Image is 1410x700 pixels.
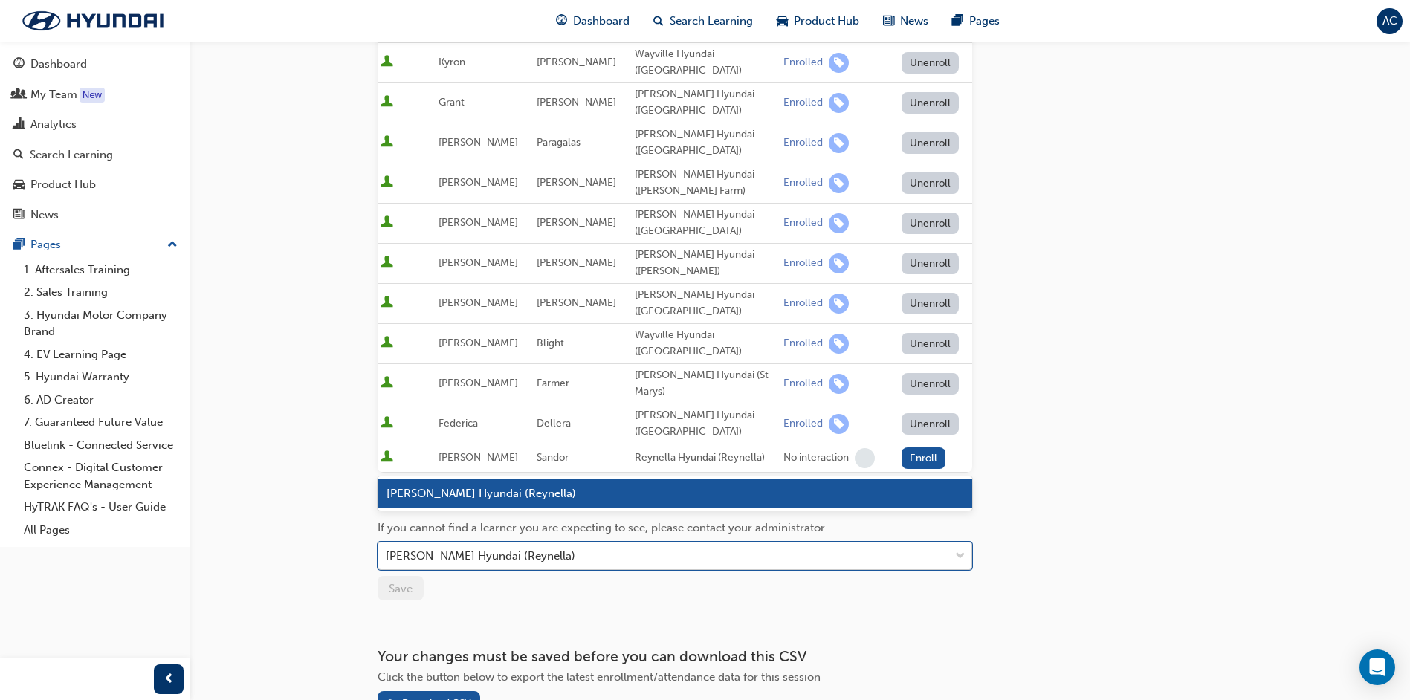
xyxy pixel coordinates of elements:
[381,95,393,110] span: User is active
[829,294,849,314] span: learningRecordVerb_ENROLL-icon
[783,451,849,465] div: No interaction
[537,256,616,269] span: [PERSON_NAME]
[13,88,25,102] span: people-icon
[900,13,928,30] span: News
[783,216,823,230] div: Enrolled
[635,207,777,240] div: [PERSON_NAME] Hyundai ([GEOGRAPHIC_DATA])
[18,496,184,519] a: HyTRAK FAQ's - User Guide
[13,58,25,71] span: guage-icon
[30,56,87,73] div: Dashboard
[18,434,184,457] a: Bluelink - Connected Service
[6,201,184,229] a: News
[13,118,25,132] span: chart-icon
[783,256,823,270] div: Enrolled
[7,5,178,36] img: Trak
[1359,649,1395,685] div: Open Intercom Messenger
[635,327,777,360] div: Wayville Hyundai ([GEOGRAPHIC_DATA])
[6,111,184,138] a: Analytics
[902,92,960,114] button: Unenroll
[902,413,960,435] button: Unenroll
[829,334,849,354] span: learningRecordVerb_ENROLL-icon
[13,178,25,192] span: car-icon
[30,86,77,103] div: My Team
[829,374,849,394] span: learningRecordVerb_ENROLL-icon
[381,450,393,465] span: User is active
[439,96,465,108] span: Grant
[381,55,393,70] span: User is active
[1377,8,1403,34] button: AC
[381,215,393,230] span: User is active
[378,648,972,665] h3: Your changes must be saved before you can download this CSV
[439,176,518,189] span: [PERSON_NAME]
[544,6,641,36] a: guage-iconDashboard
[635,166,777,200] div: [PERSON_NAME] Hyundai ([PERSON_NAME] Farm)
[30,176,96,193] div: Product Hub
[635,247,777,280] div: [PERSON_NAME] Hyundai ([PERSON_NAME])
[381,416,393,431] span: User is active
[883,12,894,30] span: news-icon
[13,209,25,222] span: news-icon
[969,13,1000,30] span: Pages
[381,296,393,311] span: User is active
[6,171,184,198] a: Product Hub
[829,253,849,273] span: learningRecordVerb_ENROLL-icon
[855,448,875,468] span: learningRecordVerb_NONE-icon
[30,146,113,163] div: Search Learning
[164,670,175,689] span: prev-icon
[635,287,777,320] div: [PERSON_NAME] Hyundai ([GEOGRAPHIC_DATA])
[902,293,960,314] button: Unenroll
[635,126,777,160] div: [PERSON_NAME] Hyundai ([GEOGRAPHIC_DATA])
[952,12,963,30] span: pages-icon
[1382,13,1397,30] span: AC
[381,376,393,391] span: User is active
[829,173,849,193] span: learningRecordVerb_ENROLL-icon
[641,6,765,36] a: search-iconSearch Learning
[902,213,960,234] button: Unenroll
[670,13,753,30] span: Search Learning
[381,175,393,190] span: User is active
[439,417,478,430] span: Federica
[378,670,821,684] span: Click the button below to export the latest enrollment/attendance data for this session
[439,337,518,349] span: [PERSON_NAME]
[871,6,940,36] a: news-iconNews
[6,81,184,108] a: My Team
[386,548,575,565] div: [PERSON_NAME] Hyundai (Reynella)
[902,52,960,74] button: Unenroll
[381,336,393,351] span: User is active
[381,135,393,150] span: User is active
[537,136,581,149] span: Paragalas
[556,12,567,30] span: guage-icon
[537,296,616,309] span: [PERSON_NAME]
[902,132,960,154] button: Unenroll
[783,56,823,70] div: Enrolled
[777,12,788,30] span: car-icon
[829,93,849,113] span: learningRecordVerb_ENROLL-icon
[18,343,184,366] a: 4. EV Learning Page
[902,172,960,194] button: Unenroll
[829,133,849,153] span: learningRecordVerb_ENROLL-icon
[30,207,59,224] div: News
[794,13,859,30] span: Product Hub
[635,46,777,80] div: Wayville Hyundai ([GEOGRAPHIC_DATA])
[387,487,576,500] span: [PERSON_NAME] Hyundai (Reynella)
[635,86,777,120] div: [PERSON_NAME] Hyundai ([GEOGRAPHIC_DATA])
[635,367,777,401] div: [PERSON_NAME] Hyundai (St Marys)
[573,13,630,30] span: Dashboard
[902,333,960,354] button: Unenroll
[18,519,184,542] a: All Pages
[18,389,184,412] a: 6. AD Creator
[765,6,871,36] a: car-iconProduct Hub
[902,253,960,274] button: Unenroll
[13,239,25,252] span: pages-icon
[783,296,823,311] div: Enrolled
[80,88,105,103] div: Tooltip anchor
[537,417,571,430] span: Dellera
[439,56,465,68] span: Kyron
[6,141,184,169] a: Search Learning
[635,450,777,467] div: Reynella Hyundai (Reynella)
[902,447,946,469] button: Enroll
[537,216,616,229] span: [PERSON_NAME]
[381,256,393,270] span: User is active
[439,256,518,269] span: [PERSON_NAME]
